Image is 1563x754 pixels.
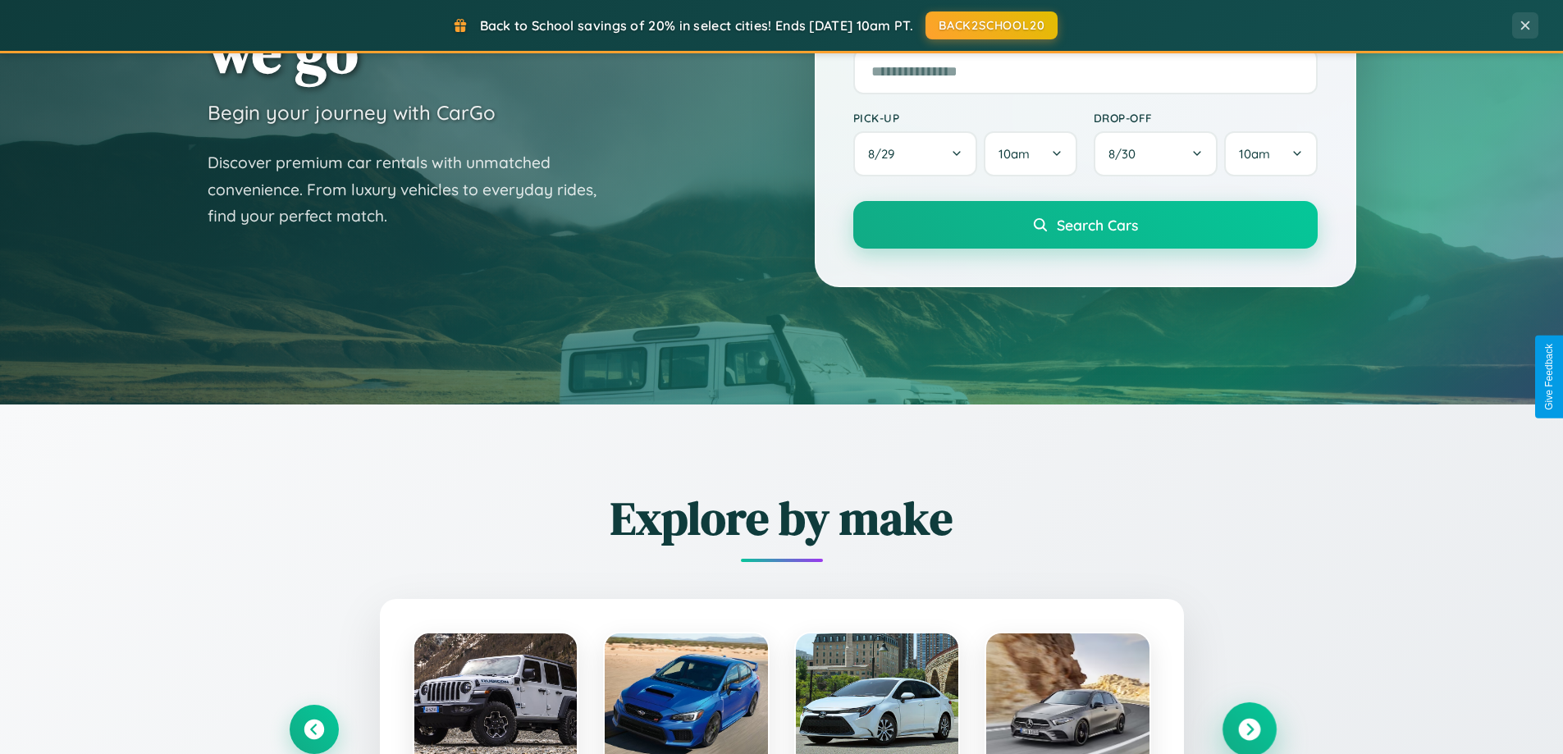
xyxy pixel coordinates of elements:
[925,11,1058,39] button: BACK2SCHOOL20
[1108,146,1144,162] span: 8 / 30
[1057,216,1138,234] span: Search Cars
[290,487,1274,550] h2: Explore by make
[1224,131,1317,176] button: 10am
[1543,344,1555,410] div: Give Feedback
[984,131,1076,176] button: 10am
[999,146,1030,162] span: 10am
[853,111,1077,125] label: Pick-up
[1094,131,1218,176] button: 8/30
[853,201,1318,249] button: Search Cars
[208,100,496,125] h3: Begin your journey with CarGo
[853,131,978,176] button: 8/29
[480,17,913,34] span: Back to School savings of 20% in select cities! Ends [DATE] 10am PT.
[1094,111,1318,125] label: Drop-off
[1239,146,1270,162] span: 10am
[868,146,903,162] span: 8 / 29
[208,149,618,230] p: Discover premium car rentals with unmatched convenience. From luxury vehicles to everyday rides, ...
